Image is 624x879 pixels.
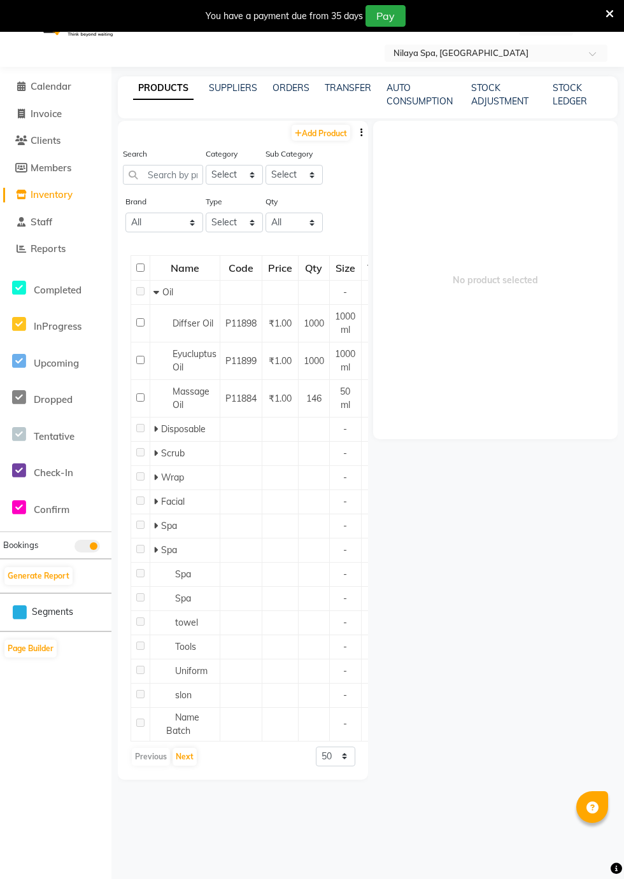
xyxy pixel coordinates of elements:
span: Spa [161,520,177,531]
span: - [343,641,347,652]
span: Clients [31,134,60,146]
a: STOCK ADJUSTMENT [471,82,528,107]
a: Add Product [292,125,350,141]
div: Price [263,257,297,279]
span: Completed [34,284,82,296]
button: Page Builder [4,640,57,657]
button: Pay [365,5,406,27]
span: 1000 ml [335,348,355,373]
span: - [343,286,347,298]
span: - [343,568,347,580]
label: Sub Category [266,148,313,160]
a: STOCK LEDGER [553,82,587,107]
label: Type [206,196,222,207]
div: Code [221,257,261,279]
a: Clients [3,134,108,148]
span: Spa [161,544,177,556]
div: Size [330,257,360,279]
span: - [343,593,347,604]
span: ₹1.00 [269,393,292,404]
span: InProgress [34,320,82,332]
span: Tentative [34,430,74,442]
span: Segments [32,605,73,619]
span: - [343,447,347,459]
span: Upcoming [34,357,79,369]
span: Facial [161,496,185,507]
span: Reports [31,243,66,255]
span: Check-In [34,467,73,479]
span: - [343,718,347,729]
span: - [343,472,347,483]
span: ₹1.00 [269,318,292,329]
span: Spa [175,593,191,604]
span: Massage Oil [173,386,209,411]
div: Qty [299,257,329,279]
span: 1000 [304,318,324,329]
span: - [343,496,347,507]
button: Next [173,748,197,766]
a: Invoice [3,107,108,122]
button: Generate Report [4,567,73,585]
span: - [343,520,347,531]
span: Diffser Oil [173,318,213,329]
a: Inventory [3,188,108,202]
span: slon [175,689,192,701]
a: Members [3,161,108,176]
span: Name Batch [166,712,199,736]
div: Name [151,257,219,279]
span: towel [175,617,198,628]
span: P11898 [225,318,257,329]
span: - [343,665,347,677]
span: P11884 [225,393,257,404]
span: Eyucluptus Oil [173,348,216,373]
span: Confirm [34,503,69,516]
label: Category [206,148,238,160]
span: Expand Row [153,447,161,459]
label: Search [123,148,147,160]
a: SUPPLIERS [209,82,257,94]
span: Collapse Row [153,286,162,298]
div: Type [362,257,396,279]
span: Expand Row [153,496,161,507]
a: Reports [3,242,108,257]
input: Search by product name or code [123,165,203,185]
span: - [343,544,347,556]
span: Invoice [31,108,62,120]
span: Expand Row [153,472,161,483]
span: Calendar [31,80,71,92]
a: TRANSFER [325,82,371,94]
span: Scrub [161,447,185,459]
span: 1000 [304,355,324,367]
span: Expand Row [153,520,161,531]
span: 50 ml [340,386,350,411]
a: Staff [3,215,108,230]
span: - [343,423,347,435]
span: - [343,617,347,628]
span: - [343,689,347,701]
span: 146 [306,393,322,404]
div: You have a payment due from 35 days [206,10,363,23]
label: Qty [266,196,278,207]
span: No product selected [373,121,618,439]
span: Tools [175,641,196,652]
span: Members [31,162,71,174]
a: Calendar [3,80,108,94]
span: Bookings [3,540,38,550]
span: Expand Row [153,544,161,556]
span: Expand Row [153,423,161,435]
span: Spa [175,568,191,580]
span: Dropped [34,393,73,405]
span: P11899 [225,355,257,367]
label: Brand [125,196,146,207]
span: Oil [162,286,173,298]
a: ORDERS [273,82,309,94]
a: PRODUCTS [133,77,194,100]
span: Wrap [161,472,184,483]
span: ₹1.00 [269,355,292,367]
span: 1000 ml [335,311,355,335]
span: Inventory [31,188,73,200]
span: Disposable [161,423,206,435]
span: Uniform [175,665,208,677]
a: AUTO CONSUMPTION [386,82,453,107]
span: Staff [31,216,52,228]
